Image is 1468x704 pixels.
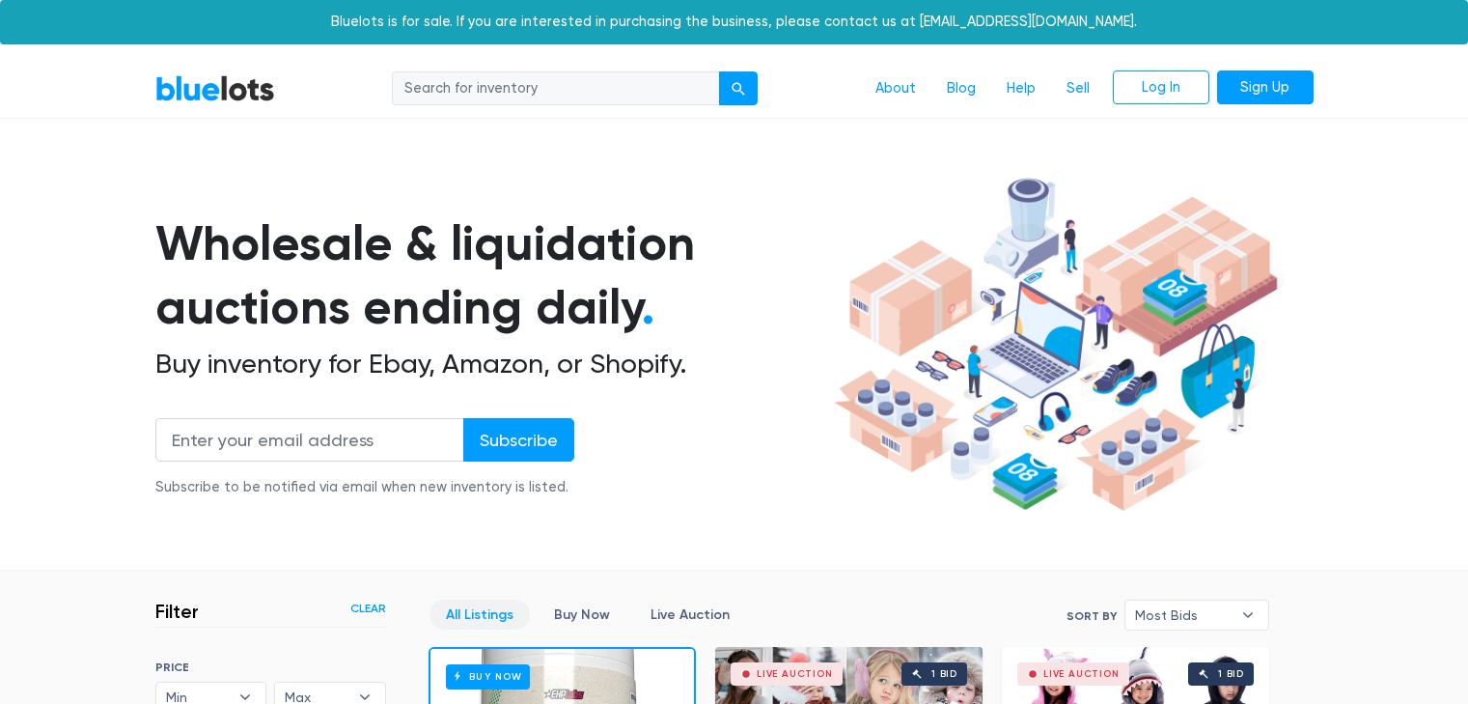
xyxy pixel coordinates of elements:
[1043,669,1120,679] div: Live Auction
[155,348,827,380] h2: Buy inventory for Ebay, Amazon, or Shopify.
[155,418,464,462] input: Enter your email address
[155,74,275,102] a: BlueLots
[155,661,386,674] h6: PRICE
[1228,601,1268,630] b: ▾
[392,71,720,106] input: Search for inventory
[827,169,1285,521] img: hero-ee84e7d0318cb26816c560f6b4441b76977f77a177738b4e94f68c95b2b83dbb.png
[1135,601,1232,630] span: Most Bids
[1218,669,1244,679] div: 1 bid
[991,70,1051,107] a: Help
[931,669,957,679] div: 1 bid
[155,477,574,498] div: Subscribe to be notified via email when new inventory is listed.
[642,278,654,336] span: .
[860,70,931,107] a: About
[1066,607,1117,625] label: Sort By
[463,418,574,462] input: Subscribe
[1113,70,1209,105] a: Log In
[1051,70,1105,107] a: Sell
[1217,70,1314,105] a: Sign Up
[538,600,626,630] a: Buy Now
[757,669,833,679] div: Live Auction
[350,600,386,617] a: Clear
[155,211,827,340] h1: Wholesale & liquidation auctions ending daily
[155,600,199,623] h3: Filter
[429,600,530,630] a: All Listings
[931,70,991,107] a: Blog
[634,600,746,630] a: Live Auction
[446,664,530,689] h6: Buy Now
